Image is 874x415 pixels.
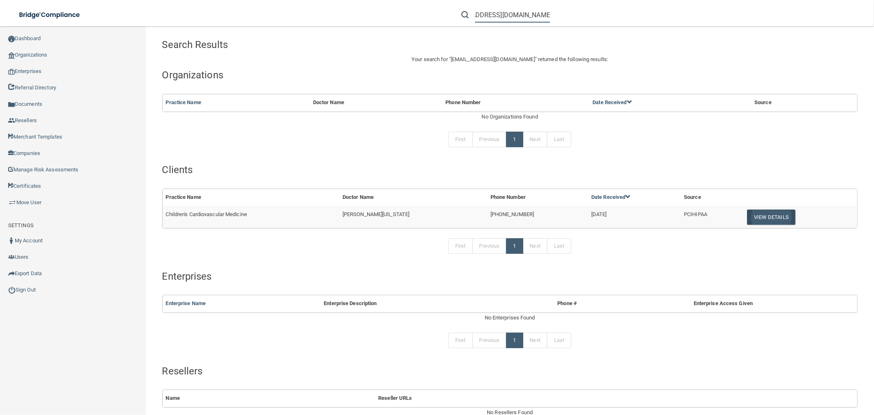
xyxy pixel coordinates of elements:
[490,211,534,217] span: [PHONE_NUMBER]
[506,238,523,254] a: 1
[8,254,15,260] img: icon-users.e205127d.png
[591,211,607,217] span: [DATE]
[162,39,445,50] h4: Search Results
[523,295,612,312] th: Phone #
[8,270,15,277] img: icon-export.b9366987.png
[523,333,547,348] a: Next
[684,211,707,217] span: PCIHIPAA
[681,189,741,206] th: Source
[339,189,487,206] th: Doctor Name
[162,271,858,282] h4: Enterprises
[8,221,34,230] label: SETTINGS
[547,333,571,348] a: Last
[8,198,16,207] img: briefcase.64adab9b.png
[162,70,858,80] h4: Organizations
[475,7,550,23] input: Search
[448,132,473,147] a: First
[163,390,375,407] th: Name
[162,366,858,376] h4: Resellers
[442,94,589,111] th: Phone Number
[451,56,535,62] span: [EMAIL_ADDRESS][DOMAIN_NAME]
[591,194,631,200] a: Date Received
[8,101,15,108] img: icon-documents.8dae5593.png
[8,52,15,59] img: organization-icon.f8decf85.png
[163,189,339,206] th: Practice Name
[162,164,858,175] h4: Clients
[506,333,523,348] a: 1
[162,55,858,64] p: Your search for " " returned the following results:
[547,238,571,254] a: Last
[461,11,469,18] img: ic-search.3b580494.png
[472,238,507,254] a: Previous
[8,286,16,294] img: ic_power_dark.7ecde6b1.png
[310,94,443,111] th: Doctor Name
[8,69,15,75] img: enterprise.0d942306.png
[166,211,247,217] span: Children's Cardiovascular Medicine
[523,238,547,254] a: Next
[506,132,523,147] a: 1
[751,94,834,111] th: Source
[448,333,473,348] a: First
[166,99,201,105] a: Practice Name
[612,295,835,312] th: Enterprise Access Given
[593,99,632,105] a: Date Received
[472,132,507,147] a: Previous
[8,237,15,244] img: ic_user_dark.df1a06c3.png
[547,132,571,147] a: Last
[448,238,473,254] a: First
[343,211,409,217] span: [PERSON_NAME][US_STATE]
[747,210,795,225] button: View Details
[375,390,790,407] th: Reseller URLs
[320,295,523,312] th: Enterprise Description
[472,333,507,348] a: Previous
[487,189,588,206] th: Phone Number
[12,7,88,23] img: bridge_compliance_login_screen.278c3ca4.svg
[162,112,858,122] div: No Organizations Found
[166,300,206,306] a: Enterprise Name
[8,117,15,124] img: ic_reseller.de258add.png
[162,313,858,323] div: No Enterprises Found
[523,132,547,147] a: Next
[8,36,15,42] img: ic_dashboard_dark.d01f4a41.png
